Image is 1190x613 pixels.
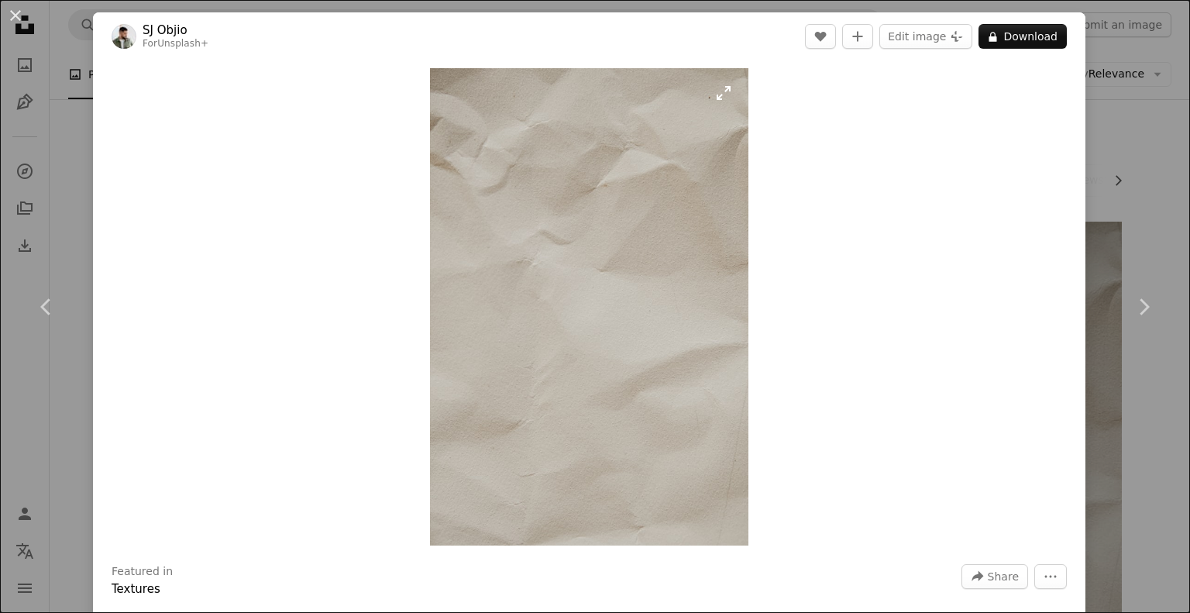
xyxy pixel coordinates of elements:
[988,565,1019,588] span: Share
[157,38,208,49] a: Unsplash+
[879,24,972,49] button: Edit image
[430,68,748,546] img: a cell phone laying on top of a piece of paper
[961,564,1028,589] button: Share this image
[842,24,873,49] button: Add to Collection
[112,24,136,49] img: Go to SJ Objio's profile
[1034,564,1067,589] button: More Actions
[430,68,748,546] button: Zoom in on this image
[978,24,1067,49] button: Download
[805,24,836,49] button: Like
[112,564,173,580] h3: Featured in
[1097,232,1190,381] a: Next
[143,38,208,50] div: For
[143,22,208,38] a: SJ Objio
[112,582,160,596] a: Textures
